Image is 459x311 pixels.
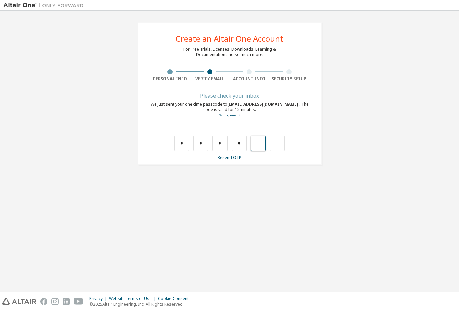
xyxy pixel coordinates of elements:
div: Create an Altair One Account [176,35,283,43]
img: facebook.svg [40,298,47,305]
p: © 2025 Altair Engineering, Inc. All Rights Reserved. [89,301,193,307]
img: instagram.svg [51,298,59,305]
div: Cookie Consent [158,296,193,301]
span: [EMAIL_ADDRESS][DOMAIN_NAME] [227,101,299,107]
div: We just sent your one-time passcode to . The code is valid for 15 minutes. [150,102,309,118]
img: linkedin.svg [63,298,70,305]
div: Personal Info [150,76,190,82]
a: Resend OTP [218,155,241,160]
img: altair_logo.svg [2,298,36,305]
div: Website Terms of Use [109,296,158,301]
img: youtube.svg [74,298,83,305]
div: For Free Trials, Licenses, Downloads, Learning & Documentation and so much more. [183,47,276,57]
div: Please check your inbox [150,94,309,98]
div: Account Info [230,76,269,82]
div: Verify Email [190,76,230,82]
div: Security Setup [269,76,309,82]
a: Go back to the registration form [219,113,240,117]
img: Altair One [3,2,87,9]
div: Privacy [89,296,109,301]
